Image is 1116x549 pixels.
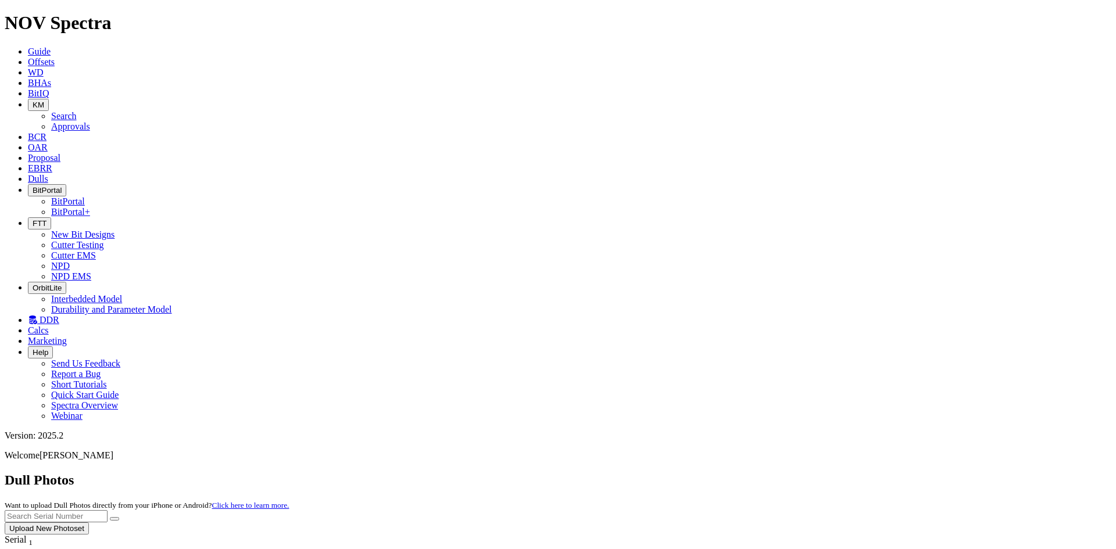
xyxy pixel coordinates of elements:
a: Search [51,111,77,121]
a: Calcs [28,325,49,335]
div: Version: 2025.2 [5,430,1111,441]
span: Serial [5,534,26,544]
button: KM [28,99,49,111]
span: DDR [40,315,59,325]
a: Interbedded Model [51,294,122,304]
h2: Dull Photos [5,472,1111,488]
button: Help [28,346,53,358]
span: KM [33,101,44,109]
a: New Bit Designs [51,229,115,239]
a: DDR [28,315,59,325]
a: BCR [28,132,46,142]
span: [PERSON_NAME] [40,450,113,460]
a: Click here to learn more. [212,501,289,509]
a: BitPortal [51,196,85,206]
input: Search Serial Number [5,510,108,522]
button: FTT [28,217,51,229]
a: Offsets [28,57,55,67]
a: BitIQ [28,88,49,98]
a: EBRR [28,163,52,173]
p: Welcome [5,450,1111,461]
a: Webinar [51,411,83,421]
a: NPD [51,261,70,271]
span: Sort None [28,534,33,544]
a: WD [28,67,44,77]
a: BitPortal+ [51,207,90,217]
div: Serial Sort None [5,534,54,547]
h1: NOV Spectra [5,12,1111,34]
span: BitPortal [33,186,62,195]
span: Help [33,348,48,357]
button: OrbitLite [28,282,66,294]
a: BHAs [28,78,51,88]
button: Upload New Photoset [5,522,89,534]
a: Approvals [51,121,90,131]
a: Quick Start Guide [51,390,119,400]
a: NPD EMS [51,271,91,281]
a: Guide [28,46,51,56]
a: OAR [28,142,48,152]
span: FTT [33,219,46,228]
small: Want to upload Dull Photos directly from your iPhone or Android? [5,501,289,509]
a: Report a Bug [51,369,101,379]
a: Proposal [28,153,60,163]
a: Durability and Parameter Model [51,304,172,314]
a: Marketing [28,336,67,346]
a: Cutter EMS [51,250,96,260]
a: Short Tutorials [51,379,107,389]
a: Spectra Overview [51,400,118,410]
a: Cutter Testing [51,240,104,250]
span: OrbitLite [33,284,62,292]
a: Dulls [28,174,48,184]
sub: 1 [28,538,33,547]
a: Send Us Feedback [51,358,120,368]
button: BitPortal [28,184,66,196]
